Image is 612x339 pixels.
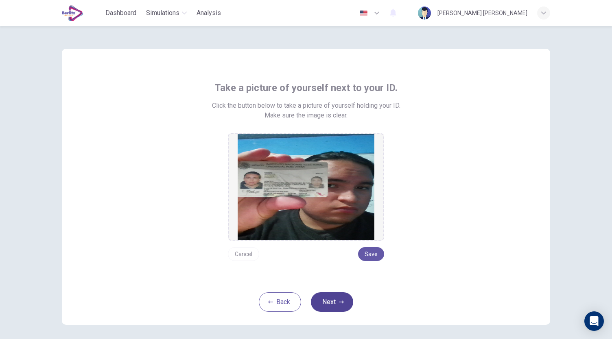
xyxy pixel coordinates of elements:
[214,81,398,94] span: Take a picture of yourself next to your ID.
[212,101,400,111] span: Click the button below to take a picture of yourself holding your ID.
[259,292,301,312] button: Back
[197,8,221,18] span: Analysis
[584,311,604,331] div: Open Intercom Messenger
[62,5,102,21] a: EduSynch logo
[143,6,190,20] button: Simulations
[358,247,384,261] button: Save
[358,10,369,16] img: en
[228,247,259,261] button: Cancel
[102,6,140,20] button: Dashboard
[238,134,374,240] img: preview screemshot
[193,6,224,20] button: Analysis
[418,7,431,20] img: Profile picture
[146,8,179,18] span: Simulations
[264,111,348,120] span: Make sure the image is clear.
[62,5,83,21] img: EduSynch logo
[311,292,353,312] button: Next
[437,8,527,18] div: [PERSON_NAME] [PERSON_NAME]
[105,8,136,18] span: Dashboard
